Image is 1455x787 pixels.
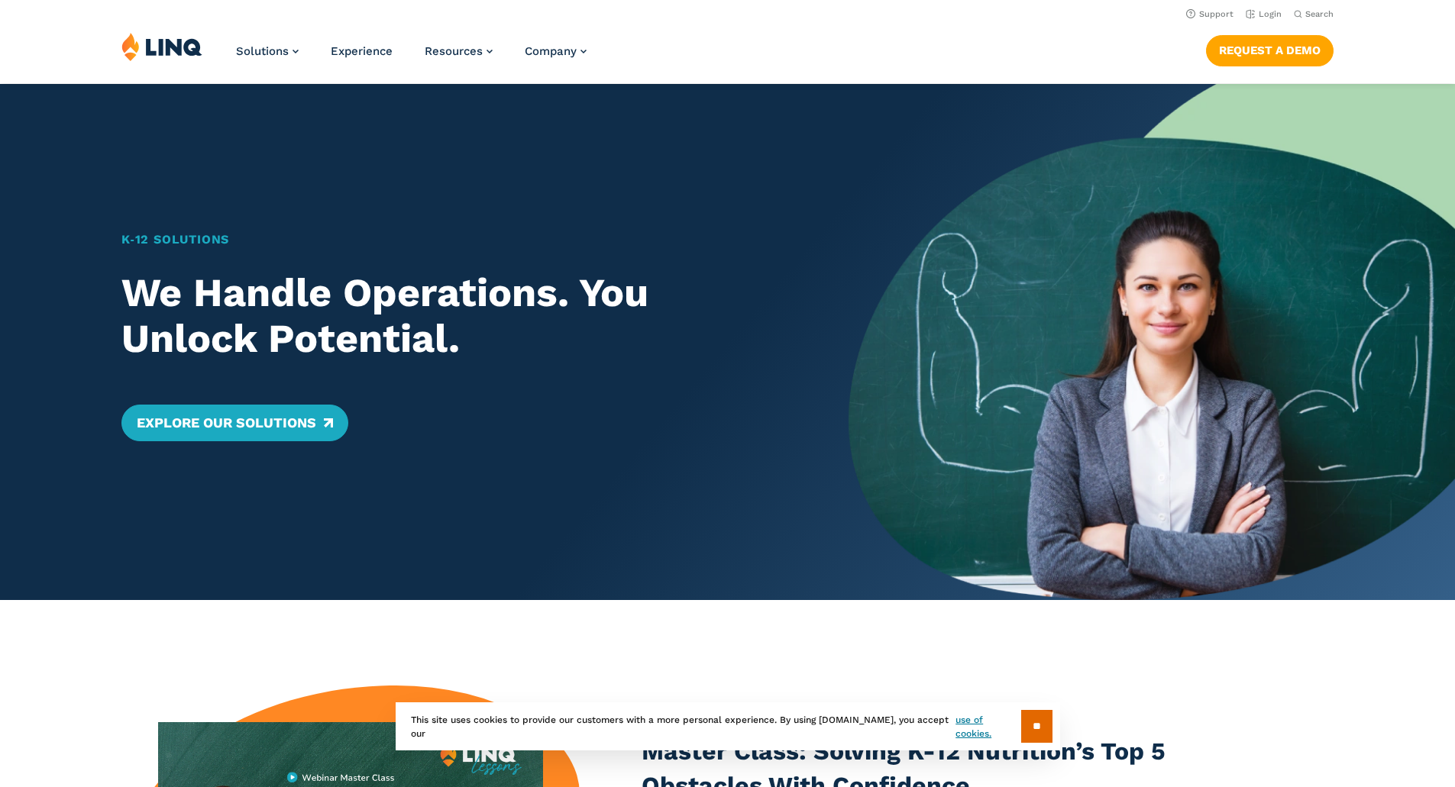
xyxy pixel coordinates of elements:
a: Company [525,44,587,58]
a: Request a Demo [1206,35,1334,66]
span: Search [1305,9,1334,19]
a: Solutions [236,44,299,58]
h2: We Handle Operations. You Unlock Potential. [121,270,790,362]
a: use of cookies. [955,713,1020,740]
nav: Button Navigation [1206,32,1334,66]
a: Experience [331,44,393,58]
img: LINQ | K‑12 Software [121,32,202,61]
span: Resources [425,44,483,58]
a: Login [1246,9,1282,19]
nav: Primary Navigation [236,32,587,82]
span: Company [525,44,577,58]
h1: K‑12 Solutions [121,231,790,249]
a: Resources [425,44,493,58]
img: Home Banner [849,84,1455,600]
a: Explore Our Solutions [121,405,348,441]
a: Support [1186,9,1234,19]
button: Open Search Bar [1294,8,1334,20]
div: This site uses cookies to provide our customers with a more personal experience. By using [DOMAIN... [396,702,1060,750]
span: Solutions [236,44,289,58]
